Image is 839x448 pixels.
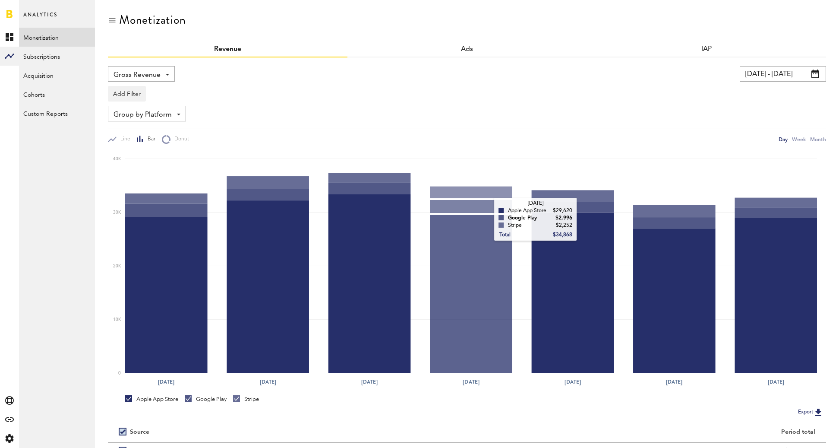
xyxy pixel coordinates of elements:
[113,210,121,215] text: 30K
[117,136,130,143] span: Line
[23,10,57,28] span: Analytics
[144,136,155,143] span: Bar
[113,264,121,268] text: 20K
[108,86,146,102] button: Add Filter
[792,135,806,144] div: Week
[113,318,121,322] text: 10K
[461,46,473,53] a: Ads
[114,68,161,83] span: Gross Revenue
[214,46,241,53] a: Revenue
[130,429,149,436] div: Source
[767,378,784,386] text: [DATE]
[463,378,479,386] text: [DATE]
[119,13,186,27] div: Monetization
[813,407,823,417] img: Export
[125,395,178,403] div: Apple App Store
[19,28,95,47] a: Monetization
[170,136,189,143] span: Donut
[158,378,174,386] text: [DATE]
[118,371,121,375] text: 0
[185,395,227,403] div: Google Play
[666,378,682,386] text: [DATE]
[779,135,788,144] div: Day
[19,47,95,66] a: Subscriptions
[701,46,712,53] a: IAP
[233,395,259,403] div: Stripe
[113,157,121,161] text: 40K
[260,378,276,386] text: [DATE]
[810,135,826,144] div: Month
[478,429,815,436] div: Period total
[114,108,172,122] span: Group by Platform
[19,85,95,104] a: Cohorts
[565,378,581,386] text: [DATE]
[361,378,378,386] text: [DATE]
[19,66,95,85] a: Acquisition
[19,104,95,123] a: Custom Reports
[795,407,826,418] button: Export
